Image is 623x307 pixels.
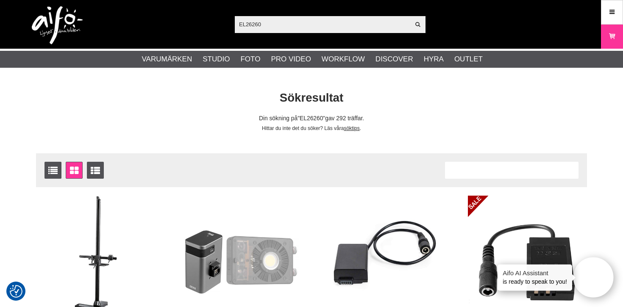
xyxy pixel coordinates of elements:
a: Hyra [424,54,444,65]
a: Foto [240,54,260,65]
a: Studio [203,54,230,65]
span: Din sökning på gav 292 träffar. [259,115,364,122]
a: Utökad listvisning [87,162,104,179]
span: EL26260 [298,115,325,122]
a: Pro Video [271,54,311,65]
span: Hittar du inte det du söker? Läs våra [262,125,344,131]
a: Listvisning [44,162,61,179]
a: Discover [375,54,413,65]
a: Fönstervisning [66,162,83,179]
h4: Aifo AI Assistant [503,268,567,277]
img: logo.png [32,6,83,44]
div: is ready to speak to you! [498,264,572,290]
h1: Sökresultat [30,90,593,106]
a: Varumärken [142,54,192,65]
input: Sök produkter ... [235,18,410,30]
span: . [360,125,361,131]
button: Samtyckesinställningar [10,284,22,299]
img: Revisit consent button [10,285,22,298]
a: söktips [344,125,359,131]
a: Outlet [454,54,483,65]
a: Workflow [322,54,365,65]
